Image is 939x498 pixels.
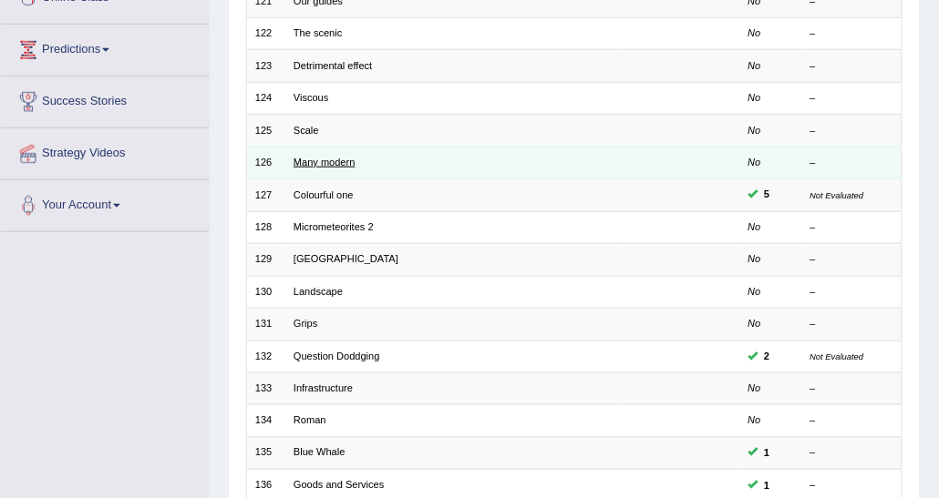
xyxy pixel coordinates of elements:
div: – [810,156,893,170]
a: Infrastructure [294,382,353,393]
em: No [748,125,761,136]
div: – [810,479,893,493]
span: You can still take this question [758,445,776,462]
em: No [748,221,761,232]
div: – [810,317,893,331]
div: – [810,414,893,429]
a: Success Stories [1,76,209,122]
em: No [748,286,761,297]
em: No [748,318,761,329]
a: Landscape [294,286,343,297]
td: 129 [246,244,285,276]
td: 128 [246,211,285,243]
small: Not Evaluated [810,190,864,200]
td: 126 [246,147,285,178]
em: No [748,27,761,38]
span: You can still take this question [758,478,776,494]
div: – [810,381,893,396]
a: Grips [294,318,317,329]
td: 132 [246,340,285,372]
a: Question Doddging [294,351,380,361]
td: 131 [246,309,285,340]
small: Not Evaluated [810,351,864,361]
div: – [810,124,893,138]
a: Blue Whale [294,447,346,458]
td: 127 [246,179,285,211]
em: No [748,60,761,71]
td: 122 [246,17,285,49]
td: 123 [246,50,285,82]
a: Viscous [294,92,328,103]
a: Micrometeorites 2 [294,221,374,232]
a: Your Account [1,180,209,226]
a: [GEOGRAPHIC_DATA] [294,253,398,264]
td: 135 [246,437,285,469]
a: Goods and Services [294,480,384,491]
a: Predictions [1,25,209,70]
div: – [810,220,893,235]
td: 130 [246,276,285,308]
span: You can still take this question [758,187,776,203]
span: You can still take this question [758,349,776,365]
td: 133 [246,373,285,405]
div: – [810,91,893,106]
a: Many modern [294,157,356,168]
a: Colourful one [294,189,354,200]
div: – [810,446,893,461]
td: 134 [246,405,285,437]
em: No [748,382,761,393]
em: No [748,415,761,426]
em: No [748,253,761,264]
a: Strategy Videos [1,128,209,174]
a: Detrimental effect [294,60,372,71]
div: – [810,252,893,267]
td: 124 [246,82,285,114]
div: – [810,285,893,300]
td: 125 [246,115,285,147]
div: – [810,26,893,41]
a: The scenic [294,27,342,38]
em: No [748,92,761,103]
a: Scale [294,125,319,136]
div: – [810,59,893,74]
em: No [748,157,761,168]
a: Roman [294,415,326,426]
